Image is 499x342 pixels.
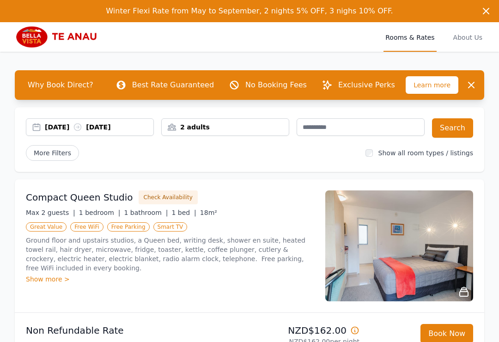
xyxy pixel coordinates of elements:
[406,76,458,94] span: Learn more
[107,222,150,232] span: Free Parking
[26,145,79,161] span: More Filters
[171,209,196,216] span: 1 bed |
[70,222,103,232] span: Free WiFi
[26,275,314,284] div: Show more >
[245,79,307,91] p: No Booking Fees
[26,209,75,216] span: Max 2 guests |
[26,324,246,337] p: Non Refundable Rate
[253,324,359,337] p: NZD$162.00
[124,209,168,216] span: 1 bathroom |
[139,190,198,204] button: Check Availability
[79,209,121,216] span: 1 bedroom |
[15,26,103,48] img: Bella Vista Te Anau
[45,122,153,132] div: [DATE] [DATE]
[162,122,289,132] div: 2 adults
[106,6,393,15] span: Winter Flexi Rate from May to September, 2 nights 5% OFF, 3 nighs 10% OFF.
[200,209,217,216] span: 18m²
[26,222,67,232] span: Great Value
[338,79,395,91] p: Exclusive Perks
[153,222,188,232] span: Smart TV
[132,79,214,91] p: Best Rate Guaranteed
[26,236,314,273] p: Ground floor and upstairs studios, a Queen bed, writing desk, shower en suite, heated towel rail,...
[20,76,101,94] span: Why Book Direct?
[383,22,436,52] a: Rooms & Rates
[432,118,473,138] button: Search
[26,191,133,204] h3: Compact Queen Studio
[378,149,473,157] label: Show all room types / listings
[451,22,484,52] a: About Us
